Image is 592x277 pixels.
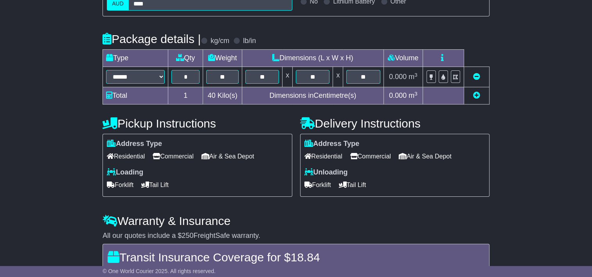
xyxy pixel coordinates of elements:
td: Volume [383,50,423,67]
td: x [283,67,293,87]
td: Qty [168,50,203,67]
span: © One World Courier 2025. All rights reserved. [103,268,216,274]
span: m [408,92,417,99]
span: 0.000 [389,73,407,81]
span: Forklift [107,179,133,191]
h4: Delivery Instructions [300,117,489,130]
h4: Package details | [103,32,201,45]
span: Commercial [350,150,391,162]
label: Address Type [304,140,360,148]
label: Loading [107,168,143,177]
a: Remove this item [473,73,480,81]
h4: Transit Insurance Coverage for $ [108,251,484,264]
sup: 3 [414,91,417,97]
span: Forklift [304,179,331,191]
span: 250 [182,232,193,239]
label: Address Type [107,140,162,148]
td: Total [103,87,168,104]
label: lb/in [243,37,256,45]
label: Unloading [304,168,348,177]
td: Type [103,50,168,67]
td: x [333,67,343,87]
span: Residential [304,150,342,162]
span: Commercial [153,150,193,162]
span: m [408,73,417,81]
h4: Warranty & Insurance [103,214,489,227]
td: Kilo(s) [203,87,242,104]
span: Air & Sea Depot [399,150,452,162]
td: Dimensions (L x W x H) [242,50,383,67]
span: Air & Sea Depot [202,150,254,162]
td: Dimensions in Centimetre(s) [242,87,383,104]
td: 1 [168,87,203,104]
td: Weight [203,50,242,67]
sup: 3 [414,72,417,78]
span: Tail Lift [141,179,169,191]
span: Tail Lift [339,179,366,191]
label: kg/cm [211,37,229,45]
span: 0.000 [389,92,407,99]
span: 40 [208,92,216,99]
span: Residential [107,150,145,162]
div: All our quotes include a $ FreightSafe warranty. [103,232,489,240]
span: 18.84 [291,251,320,264]
a: Add new item [473,92,480,99]
h4: Pickup Instructions [103,117,292,130]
